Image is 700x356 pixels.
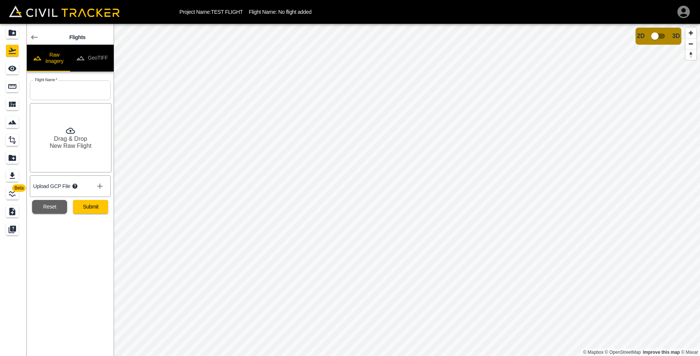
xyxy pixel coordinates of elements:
[681,350,698,355] a: Maxar
[605,350,641,355] a: OpenStreetMap
[114,24,700,356] canvas: Map
[180,9,243,15] p: Project Name: TEST FLIGHT
[685,38,696,49] button: Zoom out
[637,33,644,39] span: 2D
[685,49,696,60] button: Reset bearing to north
[643,350,680,355] a: Map feedback
[583,350,603,355] a: Mapbox
[672,33,680,39] span: 3D
[249,9,312,15] p: Flight Name: No flight added
[685,28,696,38] button: Zoom in
[9,6,120,17] img: Civil Tracker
